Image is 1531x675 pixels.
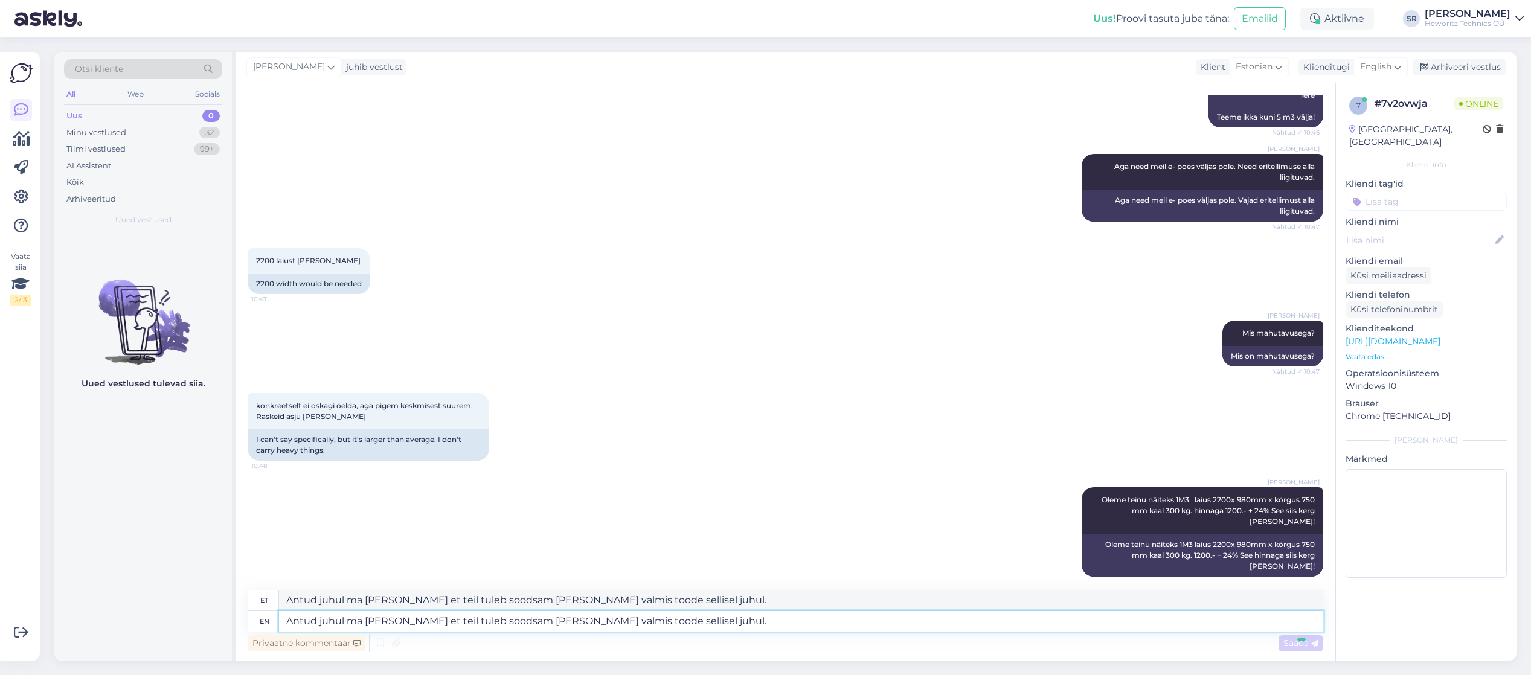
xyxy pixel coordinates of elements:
[54,258,232,366] img: No chats
[1346,234,1493,247] input: Lisa nimi
[256,401,475,421] span: konkreetselt ei oskagi öelda, aga pigem keskmisest suurem. Raskeid asju [PERSON_NAME]
[10,295,31,306] div: 2 / 3
[1196,61,1225,74] div: Klient
[1300,8,1374,30] div: Aktiivne
[1356,101,1361,110] span: 7
[251,461,297,470] span: 10:48
[1268,144,1320,153] span: [PERSON_NAME]
[66,160,111,172] div: AI Assistent
[66,193,116,205] div: Arhiveeritud
[1346,453,1507,465] p: Märkmed
[66,176,84,188] div: Kõik
[1346,289,1507,301] p: Kliendi telefon
[1272,367,1320,376] span: Nähtud ✓ 10:47
[115,214,172,225] span: Uued vestlused
[251,295,297,304] span: 10:47
[253,60,325,74] span: [PERSON_NAME]
[75,63,123,75] span: Otsi kliente
[64,86,78,102] div: All
[1298,61,1350,74] div: Klienditugi
[1413,59,1506,75] div: Arhiveeri vestlus
[1274,577,1320,586] span: 10:53
[1375,97,1454,111] div: # 7v2ovwja
[1346,301,1443,318] div: Küsi telefoninumbrit
[256,256,361,265] span: 2200 laiust [PERSON_NAME]
[82,377,205,390] p: Uued vestlused tulevad siia.
[66,110,82,122] div: Uus
[1346,322,1507,335] p: Klienditeekond
[1222,346,1323,366] div: Mis on mahutavusega?
[199,127,220,139] div: 32
[248,274,370,294] div: 2200 width would be needed
[10,251,31,306] div: Vaata siia
[10,62,33,85] img: Askly Logo
[1346,336,1440,347] a: [URL][DOMAIN_NAME]
[1346,380,1507,392] p: Windows 10
[202,110,220,122] div: 0
[1425,19,1510,28] div: Heworitz Technics OÜ
[1403,10,1420,27] div: SR
[66,127,126,139] div: Minu vestlused
[1346,216,1507,228] p: Kliendi nimi
[1349,123,1483,149] div: [GEOGRAPHIC_DATA], [GEOGRAPHIC_DATA]
[1234,7,1286,30] button: Emailid
[341,61,403,74] div: juhib vestlust
[1268,478,1320,487] span: [PERSON_NAME]
[1272,222,1320,231] span: Nähtud ✓ 10:47
[1208,85,1323,127] div: Tere Teeme ikka kuni 5 m3 välja!
[125,86,146,102] div: Web
[248,429,489,461] div: I can't say specifically, but it's larger than average. I don't carry heavy things.
[1346,267,1431,284] div: Küsi meiliaadressi
[193,86,222,102] div: Socials
[1082,534,1323,577] div: Oleme teinu näiteks 1M3 laius 2200x 980mm x körgus 750 mm kaal 300 kg. 1200.- + 24% See hinnaga s...
[1242,328,1315,337] span: Mis mahutavusega?
[1346,351,1507,362] p: Vaata edasi ...
[1454,97,1503,110] span: Online
[1425,9,1524,28] a: [PERSON_NAME]Heworitz Technics OÜ
[1346,159,1507,170] div: Kliendi info
[1114,162,1317,182] span: Aga need meil e- poes väljas pole. Need eritellimuse alla liigituvad.
[1346,255,1507,267] p: Kliendi email
[1346,410,1507,423] p: Chrome [TECHNICAL_ID]
[1093,11,1229,26] div: Proovi tasuta juba täna:
[194,143,220,155] div: 99+
[1236,60,1273,74] span: Estonian
[1360,60,1391,74] span: English
[1102,495,1317,526] span: Oleme teinu näiteks 1M3 laius 2200x 980mm x körgus 750 mm kaal 300 kg. hinnaga 1200.- + 24% See s...
[1346,435,1507,446] div: [PERSON_NAME]
[1093,13,1116,24] b: Uus!
[1082,190,1323,222] div: Aga need meil e- poes väljas pole. Vajad eritellimust alla liigituvad.
[1272,128,1320,137] span: Nähtud ✓ 10:46
[1425,9,1510,19] div: [PERSON_NAME]
[1346,367,1507,380] p: Operatsioonisüsteem
[1346,397,1507,410] p: Brauser
[1268,311,1320,320] span: [PERSON_NAME]
[1346,178,1507,190] p: Kliendi tag'id
[66,143,126,155] div: Tiimi vestlused
[1346,193,1507,211] input: Lisa tag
